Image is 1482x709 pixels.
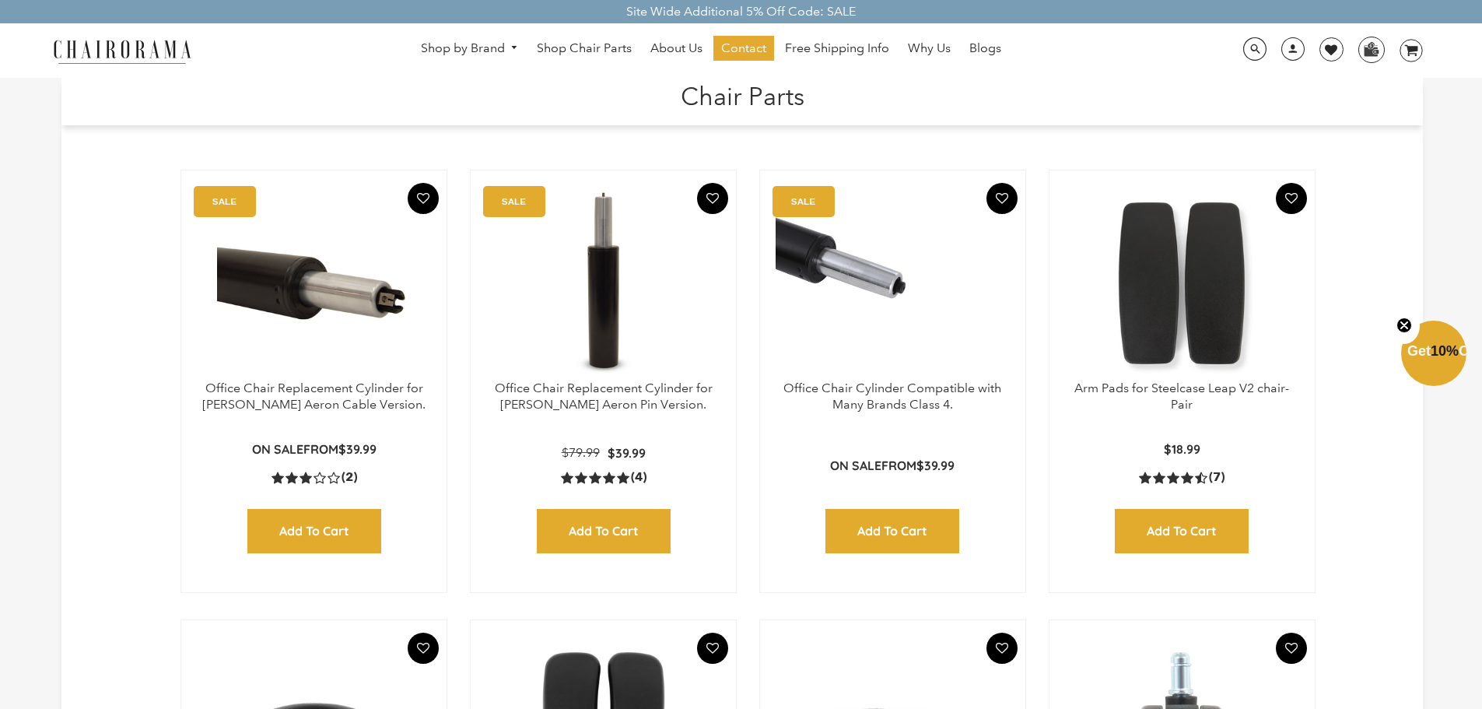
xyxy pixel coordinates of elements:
span: $18.99 [1164,441,1200,457]
span: Free Shipping Info [785,40,889,57]
button: Add To Wishlist [408,183,439,214]
p: from [830,458,955,474]
h1: Chair Parts [77,78,1407,111]
text: SALE [502,196,526,206]
span: $39.99 [338,441,377,457]
span: (7) [1209,469,1224,486]
button: Add To Wishlist [697,633,728,664]
button: Add To Wishlist [986,183,1018,214]
span: About Us [650,40,702,57]
button: Add To Wishlist [697,183,728,214]
a: Office Chair Cylinder Compatible with Many Brands Class 4. - chairorama Office Chair Cylinder Com... [776,186,1010,381]
a: Office Chair Replacement Cylinder for Herman Miller Aeron Pin Version. - chairorama Office Chair ... [486,186,720,381]
img: Arm Pads for Steelcase Leap V2 chair- Pair - chairorama [1065,186,1299,381]
a: Shop Chair Parts [529,36,639,61]
a: Shop by Brand [413,37,527,61]
span: $39.99 [916,458,955,473]
iframe: Tidio Chat [1270,609,1475,682]
button: Close teaser [1389,308,1420,344]
a: Office Chair Replacement Cylinder for Herman Miller Aeron Cable Version. - chairorama Office Chai... [197,186,431,381]
a: 3.0 rating (2 votes) [272,469,357,486]
button: Add To Wishlist [408,633,439,664]
strong: On Sale [830,458,881,473]
strong: On Sale [252,441,303,457]
img: Office Chair Cylinder Compatible with Many Brands Class 4. - chairorama [776,186,1010,381]
a: Office Chair Replacement Cylinder for [PERSON_NAME] Aeron Cable Version. [202,381,426,412]
a: Office Chair Replacement Cylinder for [PERSON_NAME] Aeron Pin Version. [495,381,713,412]
a: 4.4 rating (7 votes) [1139,469,1224,486]
input: Add to Cart [537,509,671,553]
a: Contact [713,36,774,61]
span: Contact [721,40,766,57]
text: SALE [212,196,236,206]
a: Why Us [900,36,958,61]
span: Shop Chair Parts [537,40,632,57]
p: from [252,441,377,458]
input: Add to Cart [247,509,381,553]
input: Add to Cart [825,509,959,553]
text: SALE [791,196,815,206]
a: Arm Pads for Steelcase Leap V2 chair- Pair [1074,381,1289,412]
a: About Us [643,36,710,61]
div: Get10%OffClose teaser [1401,322,1466,388]
span: Why Us [908,40,951,57]
span: 10% [1431,343,1459,359]
a: 5.0 rating (4 votes) [561,469,646,486]
button: Add To Wishlist [1276,183,1307,214]
span: Get Off [1407,343,1479,359]
img: chairorama [44,37,200,65]
a: Blogs [962,36,1009,61]
a: Arm Pads for Steelcase Leap V2 chair- Pair - chairorama Arm Pads for Steelcase Leap V2 chair- Pai... [1065,186,1299,381]
span: $79.99 [562,445,600,460]
img: Office Chair Replacement Cylinder for Herman Miller Aeron Pin Version. - chairorama [486,186,720,381]
span: (2) [342,469,357,486]
img: Office Chair Replacement Cylinder for Herman Miller Aeron Cable Version. - chairorama [197,186,431,381]
nav: DesktopNavigation [266,36,1156,65]
button: Add To Wishlist [986,633,1018,664]
img: WhatsApp_Image_2024-07-12_at_16.23.01.webp [1359,37,1383,61]
a: Office Chair Cylinder Compatible with Many Brands Class 4. [783,381,1001,412]
input: Add to Cart [1115,509,1249,553]
span: $39.99 [608,445,646,461]
span: (4) [631,469,646,486]
span: Blogs [969,40,1001,57]
a: Free Shipping Info [777,36,897,61]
